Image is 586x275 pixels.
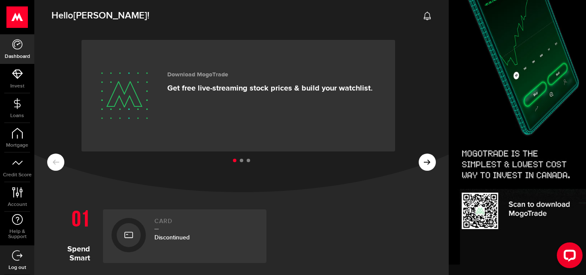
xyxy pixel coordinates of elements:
iframe: LiveChat chat widget [550,239,586,275]
span: Hello ! [51,7,149,25]
h2: Card [154,218,258,230]
h1: Spend Smart [47,205,97,263]
p: Get free live-streaming stock prices & build your watchlist. [167,84,373,93]
a: Download MogoTrade Get free live-streaming stock prices & build your watchlist. [82,40,395,151]
h3: Download MogoTrade [167,71,373,79]
a: CardDiscontinued [103,209,266,263]
span: Discontinued [154,234,190,241]
span: [PERSON_NAME] [73,10,147,21]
